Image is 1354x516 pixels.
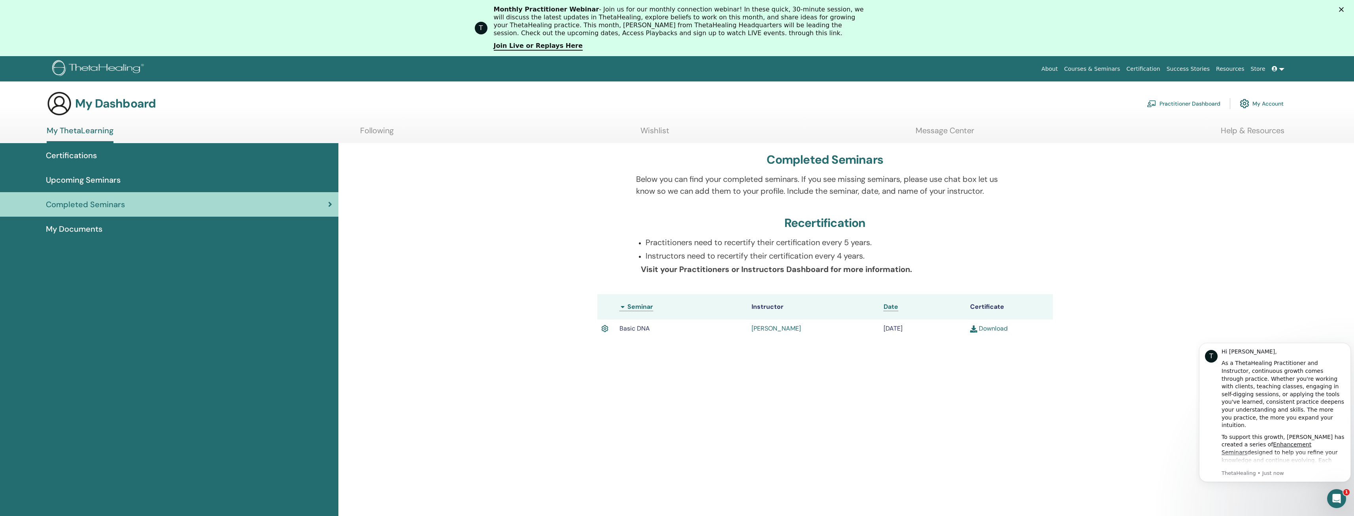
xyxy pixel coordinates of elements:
[916,126,974,141] a: Message Center
[75,96,156,111] h3: My Dashboard
[1213,62,1248,76] a: Resources
[646,250,1014,262] p: Instructors need to recertify their certification every 4 years.
[784,216,866,230] h3: Recertification
[1147,95,1220,112] a: Practitioner Dashboard
[641,264,912,274] b: Visit your Practitioners or Instructors Dashboard for more information.
[1240,97,1249,110] img: cog.svg
[884,302,898,311] a: Date
[26,139,149,146] p: Message from ThetaHealing, sent Just now
[494,6,599,13] b: Monthly Practitioner Webinar
[1038,62,1061,76] a: About
[46,198,125,210] span: Completed Seminars
[494,6,867,37] div: - Join us for our monthly connection webinar! In these quick, 30-minute session, we will discuss ...
[1343,489,1350,495] span: 1
[966,294,1053,319] th: Certificate
[1123,62,1163,76] a: Certification
[1339,7,1347,12] div: Close
[52,60,147,78] img: logo.png
[360,126,394,141] a: Following
[1147,100,1156,107] img: chalkboard-teacher.svg
[46,223,102,235] span: My Documents
[767,153,883,167] h3: Completed Seminars
[640,126,669,141] a: Wishlist
[619,324,650,333] span: Basic DNA
[1240,95,1284,112] a: My Account
[47,126,113,143] a: My ThetaLearning
[1196,331,1354,495] iframe: Intercom notifications message
[748,294,880,319] th: Instructor
[1163,62,1213,76] a: Success Stories
[475,22,487,34] div: Profile image for ThetaHealing
[46,174,121,186] span: Upcoming Seminars
[1327,489,1346,508] iframe: Intercom live chat
[752,324,801,333] a: [PERSON_NAME]
[1061,62,1124,76] a: Courses & Seminars
[970,325,977,333] img: download.svg
[26,102,149,180] div: To support this growth, [PERSON_NAME] has created a series of designed to help you refine your kn...
[1248,62,1269,76] a: Store
[494,42,583,51] a: Join Live or Replays Here
[646,236,1014,248] p: Practitioners need to recertify their certification every 5 years.
[1221,126,1284,141] a: Help & Resources
[46,149,97,161] span: Certifications
[47,91,72,116] img: generic-user-icon.jpg
[601,323,608,334] img: Active Certificate
[636,173,1014,197] p: Below you can find your completed seminars. If you see missing seminars, please use chat box let ...
[970,324,1008,333] a: Download
[880,319,966,338] td: [DATE]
